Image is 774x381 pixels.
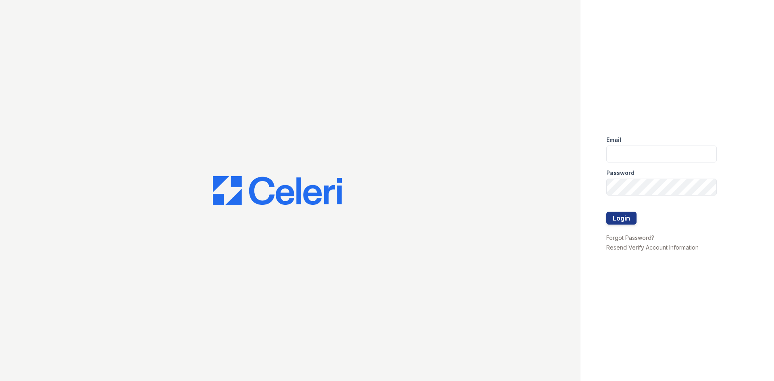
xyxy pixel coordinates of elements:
[606,169,635,177] label: Password
[606,212,637,225] button: Login
[213,176,342,205] img: CE_Logo_Blue-a8612792a0a2168367f1c8372b55b34899dd931a85d93a1a3d3e32e68fde9ad4.png
[606,234,654,241] a: Forgot Password?
[606,244,699,251] a: Resend Verify Account Information
[606,136,621,144] label: Email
